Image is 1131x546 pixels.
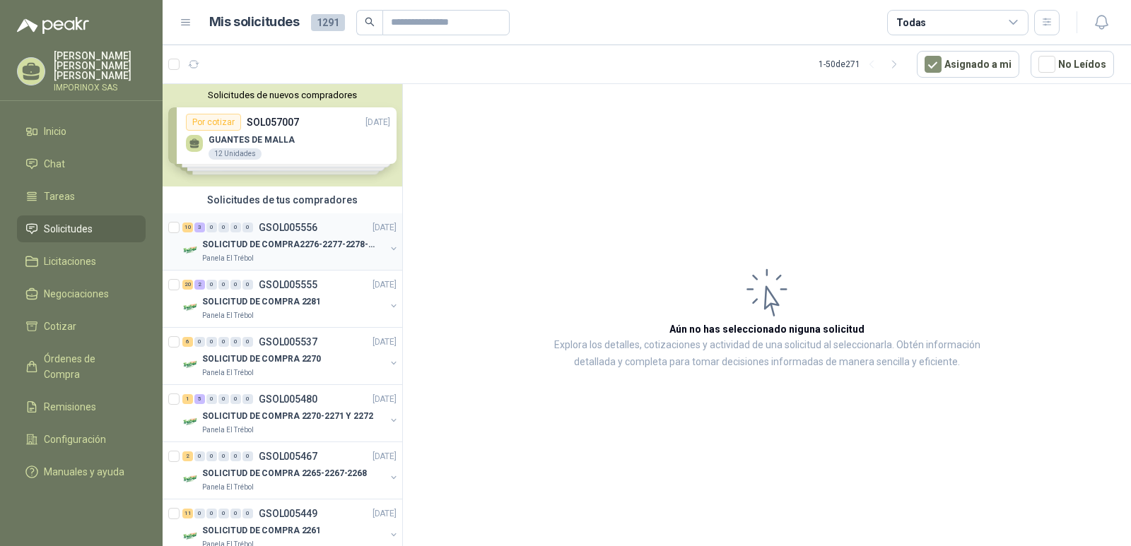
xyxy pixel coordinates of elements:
[44,286,109,302] span: Negociaciones
[202,367,254,379] p: Panela El Trébol
[373,336,397,349] p: [DATE]
[202,352,321,366] p: SOLICITUD DE COMPRA 2270
[182,394,193,404] div: 1
[17,426,146,453] a: Configuración
[44,351,132,382] span: Órdenes de Compra
[373,393,397,406] p: [DATE]
[17,183,146,210] a: Tareas
[242,280,253,290] div: 0
[182,356,199,373] img: Company Logo
[206,394,217,404] div: 0
[182,242,199,259] img: Company Logo
[163,84,402,186] div: Solicitudes de nuevos compradoresPor cotizarSOL057007[DATE] GUANTES DE MALLA12 UnidadesPor cotiza...
[202,524,321,538] p: SOLICITUD DE COMPRA 2261
[194,451,205,461] div: 0
[202,295,321,309] p: SOLICITUD DE COMPRA 2281
[182,509,193,518] div: 11
[44,319,76,334] span: Cotizar
[17,345,146,388] a: Órdenes de Compra
[669,321,865,337] h3: Aún no has seleccionado niguna solicitud
[365,17,375,27] span: search
[194,280,205,290] div: 2
[206,222,217,232] div: 0
[54,51,146,81] p: [PERSON_NAME] [PERSON_NAME] [PERSON_NAME]
[44,156,65,172] span: Chat
[206,280,217,290] div: 0
[218,451,229,461] div: 0
[819,53,906,76] div: 1 - 50 de 271
[230,280,241,290] div: 0
[230,394,241,404] div: 0
[230,337,241,347] div: 0
[242,337,253,347] div: 0
[202,425,254,436] p: Panela El Trébol
[202,310,254,321] p: Panela El Trébol
[230,451,241,461] div: 0
[194,394,205,404] div: 5
[163,186,402,213] div: Solicitudes de tus compradores
[373,278,397,292] p: [DATE]
[202,482,254,493] p: Panela El Trébol
[44,124,66,139] span: Inicio
[259,451,317,461] p: GSOL005467
[242,394,253,404] div: 0
[259,509,317,518] p: GSOL005449
[373,507,397,521] p: [DATE]
[230,509,241,518] div: 0
[182,391,399,436] a: 1 5 0 0 0 0 GSOL005480[DATE] Company LogoSOLICITUD DE COMPRA 2270-2271 Y 2272Panela El Trébol
[259,280,317,290] p: GSOL005555
[17,17,89,34] img: Logo peakr
[182,451,193,461] div: 2
[209,12,300,32] h1: Mis solicitudes
[17,313,146,340] a: Cotizar
[168,90,397,100] button: Solicitudes de nuevos compradores
[206,337,217,347] div: 0
[218,337,229,347] div: 0
[218,222,229,232] div: 0
[17,150,146,177] a: Chat
[206,451,217,461] div: 0
[544,337,990,371] p: Explora los detalles, cotizaciones y actividad de una solicitud al seleccionarla. Obtén informaci...
[373,450,397,463] p: [DATE]
[896,15,926,30] div: Todas
[194,509,205,518] div: 0
[17,118,146,145] a: Inicio
[242,451,253,461] div: 0
[17,458,146,485] a: Manuales y ayuda
[17,393,146,420] a: Remisiones
[1031,51,1114,78] button: No Leídos
[194,222,205,232] div: 3
[182,219,399,264] a: 10 3 0 0 0 0 GSOL005556[DATE] Company LogoSOLICITUD DE COMPRA2276-2277-2278-2284-2285-Panela El T...
[54,83,146,92] p: IMPORINOX SAS
[259,337,317,347] p: GSOL005537
[182,470,199,487] img: Company Logo
[202,253,254,264] p: Panela El Trébol
[44,464,124,480] span: Manuales y ayuda
[202,410,373,423] p: SOLICITUD DE COMPRA 2270-2271 Y 2272
[44,399,96,415] span: Remisiones
[206,509,217,518] div: 0
[194,337,205,347] div: 0
[259,394,317,404] p: GSOL005480
[182,299,199,316] img: Company Logo
[182,276,399,321] a: 20 2 0 0 0 0 GSOL005555[DATE] Company LogoSOLICITUD DE COMPRA 2281Panela El Trébol
[182,528,199,545] img: Company Logo
[182,280,193,290] div: 20
[44,432,106,447] span: Configuración
[182,413,199,430] img: Company Logo
[202,238,378,251] p: SOLICITUD DE COMPRA2276-2277-2278-2284-2285-
[311,14,345,31] span: 1291
[218,394,229,404] div: 0
[917,51,1019,78] button: Asignado a mi
[44,254,96,269] span: Licitaciones
[242,222,253,232] div: 0
[44,189,75,204] span: Tareas
[44,221,93,237] span: Solicitudes
[202,467,367,480] p: SOLICITUD DE COMPRA 2265-2267-2268
[373,221,397,235] p: [DATE]
[259,222,317,232] p: GSOL005556
[242,509,253,518] div: 0
[182,337,193,347] div: 6
[182,222,193,232] div: 10
[182,333,399,379] a: 6 0 0 0 0 0 GSOL005537[DATE] Company LogoSOLICITUD DE COMPRA 2270Panela El Trébol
